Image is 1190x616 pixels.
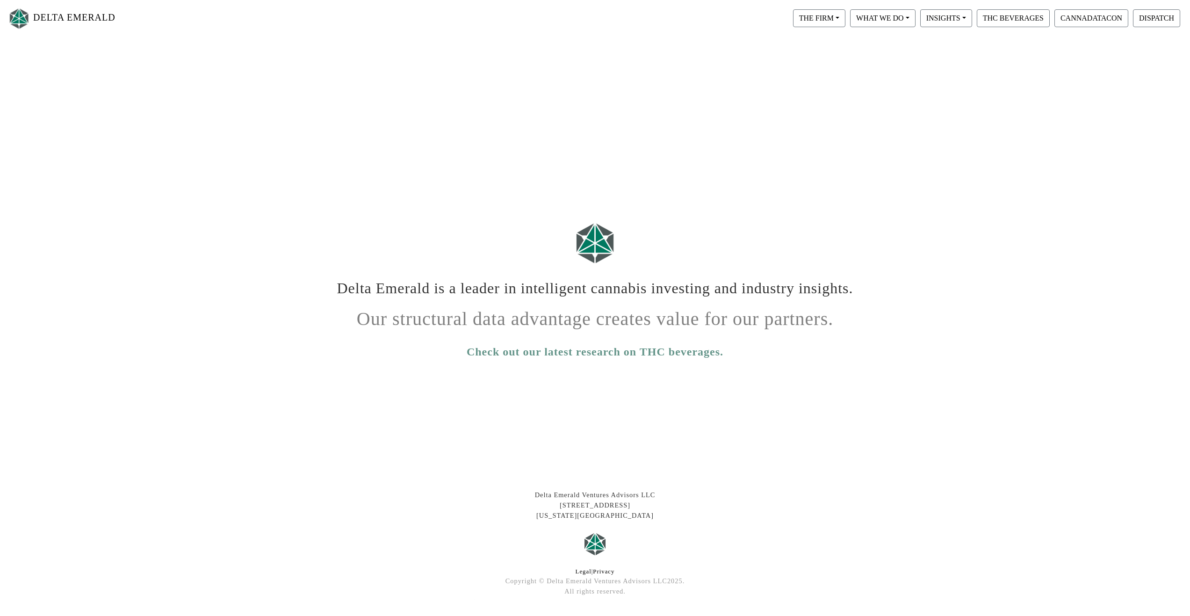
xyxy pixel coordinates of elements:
[977,9,1050,27] button: THC BEVERAGES
[329,576,862,587] div: Copyright © Delta Emerald Ventures Advisors LLC 2025 .
[850,9,916,27] button: WHAT WE DO
[329,597,862,602] div: At Delta Emerald Ventures, we lead in cannabis technology investing and industry insights, levera...
[974,14,1052,22] a: THC BEVERAGES
[467,343,723,360] a: Check out our latest research on THC beverages.
[576,568,591,575] a: Legal
[329,490,862,521] div: Delta Emerald Ventures Advisors LLC [STREET_ADDRESS] [US_STATE][GEOGRAPHIC_DATA]
[920,9,972,27] button: INSIGHTS
[593,568,614,575] a: Privacy
[336,272,855,297] h1: Delta Emerald is a leader in intelligent cannabis investing and industry insights.
[329,567,862,576] div: |
[572,218,619,268] img: Logo
[7,4,115,33] a: DELTA EMERALD
[793,9,845,27] button: THE FIRM
[1131,14,1183,22] a: DISPATCH
[7,6,31,31] img: Logo
[329,587,862,597] div: All rights reserved.
[1133,9,1180,27] button: DISPATCH
[336,301,855,330] h1: Our structural data advantage creates value for our partners.
[1054,9,1128,27] button: CANNADATACON
[1052,14,1131,22] a: CANNADATACON
[581,530,609,558] img: Logo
